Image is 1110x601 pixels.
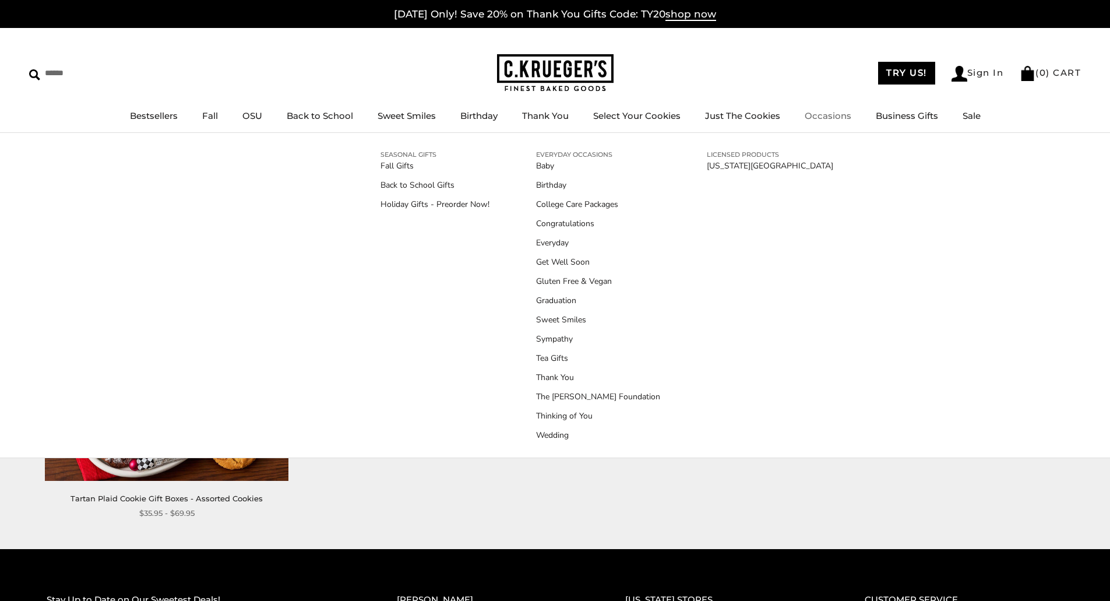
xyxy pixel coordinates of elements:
a: Birthday [460,110,498,121]
a: Tartan Plaid Cookie Gift Boxes - Assorted Cookies [71,494,263,503]
a: Gluten Free & Vegan [536,275,660,287]
a: College Care Packages [536,198,660,210]
a: EVERYDAY OCCASIONS [536,149,660,160]
a: Graduation [536,294,660,307]
img: Account [952,66,967,82]
a: Sign In [952,66,1004,82]
a: TRY US! [878,62,935,85]
a: Congratulations [536,217,660,230]
a: SEASONAL GIFTS [380,149,489,160]
a: Sweet Smiles [378,110,436,121]
a: Business Gifts [876,110,938,121]
a: Back to School [287,110,353,121]
a: Sale [963,110,981,121]
a: The [PERSON_NAME] Foundation [536,391,660,403]
a: Thank You [522,110,569,121]
a: Everyday [536,237,660,249]
a: Birthday [536,179,660,191]
a: Just The Cookies [705,110,780,121]
a: Fall Gifts [380,160,489,172]
input: Search [29,64,168,82]
a: Sweet Smiles [536,314,660,326]
a: Thinking of You [536,410,660,422]
a: Back to School Gifts [380,179,489,191]
img: Search [29,69,40,80]
a: Occasions [805,110,851,121]
a: Holiday Gifts - Preorder Now! [380,198,489,210]
span: 0 [1039,67,1046,78]
a: Get Well Soon [536,256,660,268]
img: C.KRUEGER'S [497,54,614,92]
a: Sympathy [536,333,660,345]
span: $35.95 - $69.95 [139,507,195,519]
span: shop now [665,8,716,21]
a: Select Your Cookies [593,110,681,121]
a: Bestsellers [130,110,178,121]
a: LICENSED PRODUCTS [707,149,833,160]
a: [US_STATE][GEOGRAPHIC_DATA] [707,160,833,172]
a: OSU [242,110,262,121]
a: [DATE] Only! Save 20% on Thank You Gifts Code: TY20shop now [394,8,716,21]
a: Tea Gifts [536,352,660,364]
a: Thank You [536,371,660,384]
img: Bag [1020,66,1035,81]
a: Wedding [536,429,660,441]
a: Fall [202,110,218,121]
a: Baby [536,160,660,172]
a: (0) CART [1020,67,1081,78]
